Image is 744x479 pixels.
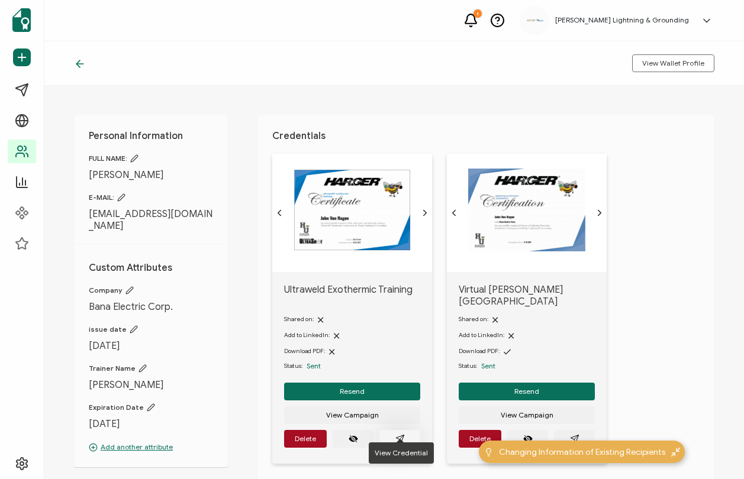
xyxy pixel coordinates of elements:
[555,16,689,24] h5: [PERSON_NAME] Lightning & Grounding
[89,340,213,352] span: [DATE]
[89,403,213,412] span: Expiration Date
[369,442,434,464] div: View Credential
[459,347,500,355] span: Download PDF:
[469,435,491,442] span: Delete
[284,331,330,339] span: Add to LinkedIn:
[459,383,595,400] button: Resend
[420,208,430,218] ion-icon: chevron forward outline
[595,208,604,218] ion-icon: chevron forward outline
[474,9,482,18] div: 1
[481,361,495,370] span: Sent
[685,422,744,479] iframe: Chat Widget
[284,430,327,448] button: Delete
[275,208,284,218] ion-icon: chevron back outline
[459,315,488,323] span: Shared on:
[459,361,477,371] span: Status:
[284,347,325,355] span: Download PDF:
[89,130,213,142] h1: Personal Information
[526,18,543,22] img: aadcaf15-e79d-49df-9673-3fc76e3576c2.png
[349,434,358,444] ion-icon: eye off
[89,154,213,163] span: FULL NAME:
[459,331,504,339] span: Add to LinkedIn:
[307,361,321,370] span: Sent
[89,301,213,313] span: Bana Electric Corp.
[284,284,420,308] span: Ultraweld Exothermic Training
[89,325,213,334] span: issue date
[89,169,213,181] span: [PERSON_NAME]
[326,412,379,419] span: View Campaign
[89,208,213,232] span: [EMAIL_ADDRESS][DOMAIN_NAME]
[459,284,595,308] span: Virtual [PERSON_NAME][GEOGRAPHIC_DATA]
[671,448,680,457] img: minimize-icon.svg
[395,434,405,444] ion-icon: paper plane outline
[284,361,302,371] span: Status:
[449,208,459,218] ion-icon: chevron back outline
[89,262,213,274] h1: Custom Attributes
[632,54,714,72] button: View Wallet Profile
[89,286,213,295] span: Company
[340,388,365,395] span: Resend
[642,60,704,67] span: View Wallet Profile
[89,418,213,430] span: [DATE]
[499,446,665,458] span: Changing Information of Existing Recipients
[570,434,579,444] ion-icon: paper plane outline
[523,434,533,444] ion-icon: eye off
[89,442,213,452] p: Add another attribute
[514,388,539,395] span: Resend
[284,315,314,323] span: Shared on:
[295,435,316,442] span: Delete
[459,406,595,424] button: View Campaign
[89,193,213,202] span: E-MAIL:
[89,379,213,391] span: [PERSON_NAME]
[272,130,700,142] h1: Credentials
[501,412,553,419] span: View Campaign
[459,430,501,448] button: Delete
[12,8,31,32] img: sertifier-logomark-colored.svg
[89,364,213,373] span: Trainer Name
[284,406,420,424] button: View Campaign
[284,383,420,400] button: Resend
